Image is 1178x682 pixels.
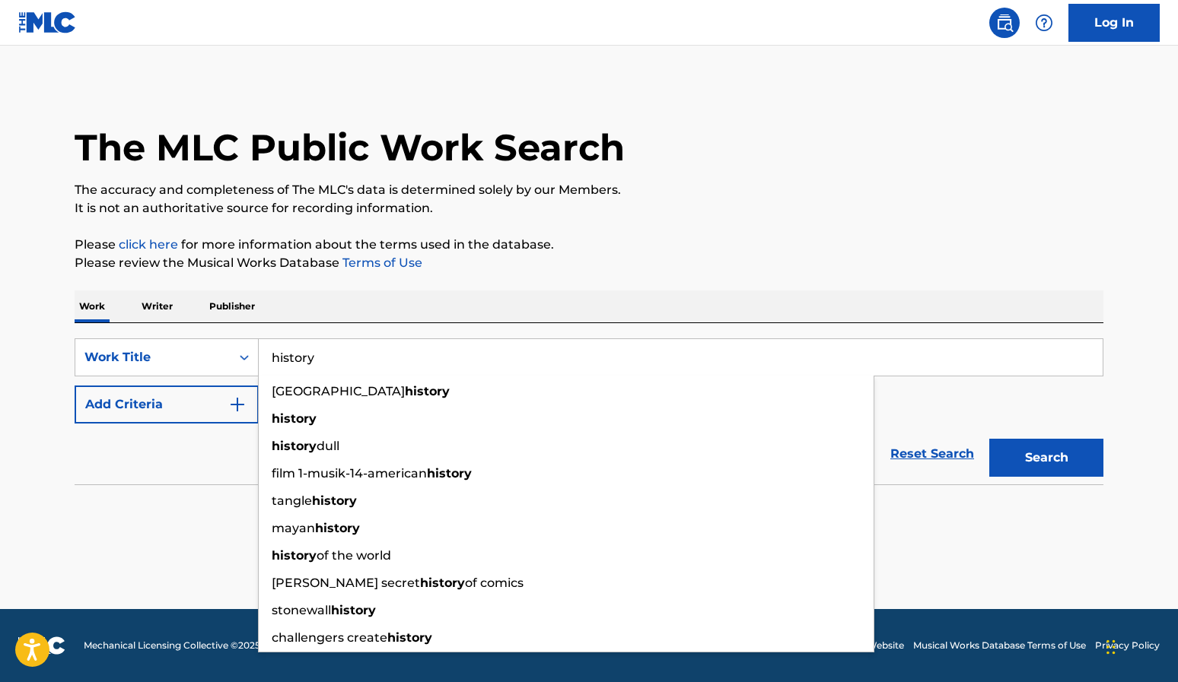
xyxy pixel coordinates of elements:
button: Search [989,439,1103,477]
strong: history [315,521,360,535]
a: click here [119,237,178,252]
strong: history [387,630,432,645]
p: Work [75,290,110,322]
span: [GEOGRAPHIC_DATA] [272,384,405,398]
button: Add Criteria [75,385,259,423]
form: Search Form [75,338,1103,484]
a: Terms of Use [339,255,422,270]
strong: history [405,384,450,398]
div: Work Title [84,348,221,366]
span: film 1-musik-14-american [272,466,427,481]
span: [PERSON_NAME] secret [272,576,420,590]
strong: history [331,603,376,617]
a: Log In [1068,4,1160,42]
span: dull [317,439,339,453]
div: Help [1029,8,1059,38]
p: Writer [137,290,177,322]
span: mayan [272,521,315,535]
div: Drag [1106,624,1116,670]
span: Mechanical Licensing Collective © 2025 [84,639,260,652]
img: MLC Logo [18,11,77,33]
img: help [1035,14,1053,32]
img: logo [18,636,65,655]
span: challengers create [272,630,387,645]
strong: history [420,576,465,590]
p: Please for more information about the terms used in the database. [75,236,1103,254]
span: stonewall [272,603,331,617]
p: The accuracy and completeness of The MLC's data is determined solely by our Members. [75,181,1103,199]
a: Public Search [989,8,1020,38]
iframe: Chat Widget [1102,609,1178,682]
p: Please review the Musical Works Database [75,254,1103,272]
p: It is not an authoritative source for recording information. [75,199,1103,217]
strong: history [272,411,317,426]
span: of comics [465,576,524,590]
p: Publisher [205,290,259,322]
span: of the world [317,548,391,563]
a: Reset Search [883,437,982,471]
strong: history [272,439,317,453]
span: tangle [272,493,312,508]
a: Privacy Policy [1095,639,1160,652]
strong: history [272,548,317,563]
strong: history [312,493,357,508]
a: Musical Works Database Terms of Use [913,639,1086,652]
img: search [995,14,1014,32]
strong: history [427,466,472,481]
h1: The MLC Public Work Search [75,125,625,170]
img: 9d2ae6d4665cec9f34b9.svg [228,395,247,414]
